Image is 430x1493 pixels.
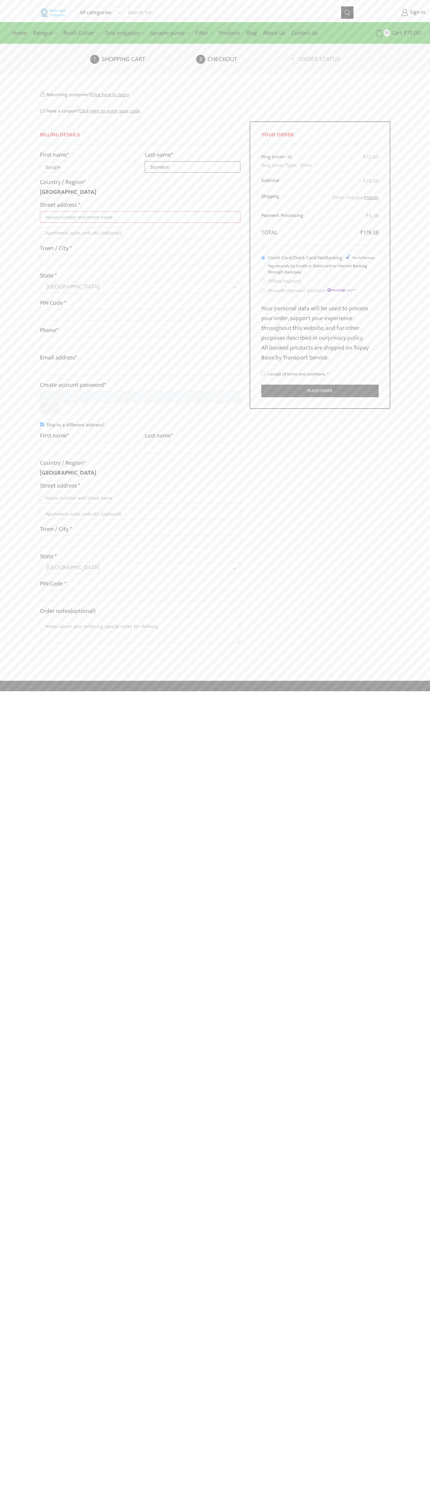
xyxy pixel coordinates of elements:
[267,370,326,378] span: I accept all terms and conditions.
[404,28,421,38] bdi: 75.00
[30,26,60,40] a: Raingun
[40,468,96,478] strong: [GEOGRAPHIC_DATA]
[260,26,288,40] a: About Us
[360,228,363,238] span: ₹
[40,271,57,280] label: State
[40,91,390,98] div: Returning customer?
[79,107,140,115] a: Enter your coupon code
[40,563,241,574] span: State
[216,26,243,40] a: Products
[40,492,241,504] input: House number and street name
[40,130,80,139] span: Billing Details
[40,481,80,491] label: Street address
[40,177,85,187] label: Country / Region
[284,153,292,160] strong: × 50
[40,551,57,561] label: State
[332,193,379,202] label: Other Charges:
[261,224,322,237] th: Total
[390,29,402,37] span: Cart
[366,211,369,221] span: ₹
[261,150,322,172] td: Ring Joiner
[40,325,58,335] label: Phone
[125,6,341,19] input: Search for...
[261,162,297,169] dt: Ring Joiner Types
[40,606,96,616] label: Order notes
[70,606,96,616] span: (optional)
[288,26,321,40] a: Contact Us
[40,211,241,223] input: House number and street name
[40,422,44,426] input: Ship to a different address?
[384,29,390,36] span: 50
[243,26,260,40] a: Blog
[91,91,129,99] a: Click here to login
[46,563,223,572] span: Maharashtra
[364,194,366,201] span: ₹
[40,403,60,414] button: Show password
[326,288,357,292] img: PhonePe Payment Solutions
[344,253,375,261] img: Credit Card/Debit Card/NetBanking
[40,150,69,160] label: First name
[408,9,425,17] span: Sign in
[40,458,85,468] label: Country / Region
[40,524,72,534] label: Town / City
[328,333,362,343] a: privacy policy
[327,370,329,378] abbr: required
[366,211,379,221] bdi: 4.38
[268,286,357,295] label: PhonePe Payment Solutions
[9,26,30,40] a: Home
[261,189,322,208] th: Shipping
[40,108,390,115] div: Have a coupon?
[60,26,102,40] a: Brush Cutter
[40,508,241,519] input: Apartment, suite, unit, etc. (optional)
[147,26,192,40] a: Sprayer pump
[261,172,322,189] th: Subtotal
[341,6,353,19] button: Search button
[40,380,106,390] label: Create account password
[192,26,216,40] a: Filter
[145,431,173,441] label: Last name
[261,304,379,362] p: Your personal data will be used to process your order, support your experience throughout this we...
[363,153,379,162] bdi: 75.00
[261,385,379,397] button: Place order
[261,371,265,375] input: I accept all terms and conditions. *
[40,200,80,210] label: Street address
[363,7,425,18] a: Sign in
[364,194,379,201] bdi: 100.00
[268,263,379,275] p: Pay securely by Credit or Debit card or Internet Banking through Razorpay.
[40,298,66,308] label: PIN Code
[40,282,241,293] span: State
[40,431,69,441] label: First name
[40,579,66,589] label: PIN Code
[40,187,96,197] strong: [GEOGRAPHIC_DATA]
[261,130,294,139] span: Your order
[300,162,312,169] p: 12mm
[360,27,421,39] a: 50 Cart ₹75.00
[261,209,322,224] th: Payment Processing
[46,421,105,429] span: Ship to a different address?
[360,228,379,238] bdi: 179.38
[102,26,147,40] a: Drip Irrigation
[46,282,223,291] span: Maharashtra
[363,153,366,162] span: ₹
[40,353,77,362] label: Email address
[404,28,407,38] span: ₹
[363,177,366,186] span: ₹
[90,55,195,64] a: Shopping cart
[40,227,241,239] input: Apartment, suite, unit, etc. (optional)
[145,150,173,160] label: Last name
[268,277,301,286] label: Offline Payment
[268,253,377,262] label: Credit Card/Debit Card/NetBanking
[363,177,379,186] bdi: 75.00
[40,243,72,253] label: Town / City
